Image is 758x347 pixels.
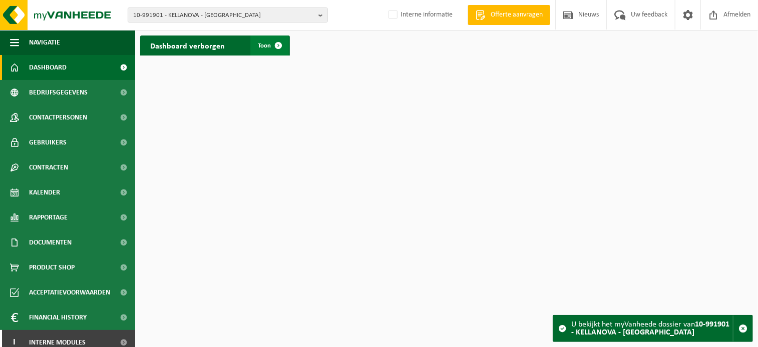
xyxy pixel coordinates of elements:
[29,305,87,330] span: Financial History
[140,35,235,55] h2: Dashboard verborgen
[258,42,271,49] span: Toon
[29,80,88,105] span: Bedrijfsgegevens
[29,205,68,230] span: Rapportage
[29,130,67,155] span: Gebruikers
[29,30,60,55] span: Navigatie
[571,320,729,336] strong: 10-991901 - KELLANOVA - [GEOGRAPHIC_DATA]
[29,255,75,280] span: Product Shop
[29,180,60,205] span: Kalender
[29,155,68,180] span: Contracten
[128,7,328,22] button: 10-991901 - KELLANOVA - [GEOGRAPHIC_DATA]
[29,280,110,305] span: Acceptatievoorwaarden
[29,230,72,255] span: Documenten
[133,8,314,23] span: 10-991901 - KELLANOVA - [GEOGRAPHIC_DATA]
[29,55,67,80] span: Dashboard
[571,315,733,341] div: U bekijkt het myVanheede dossier van
[250,35,289,55] a: Toon
[488,10,545,20] span: Offerte aanvragen
[29,105,87,130] span: Contactpersonen
[387,7,453,22] label: Interne informatie
[468,5,550,25] a: Offerte aanvragen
